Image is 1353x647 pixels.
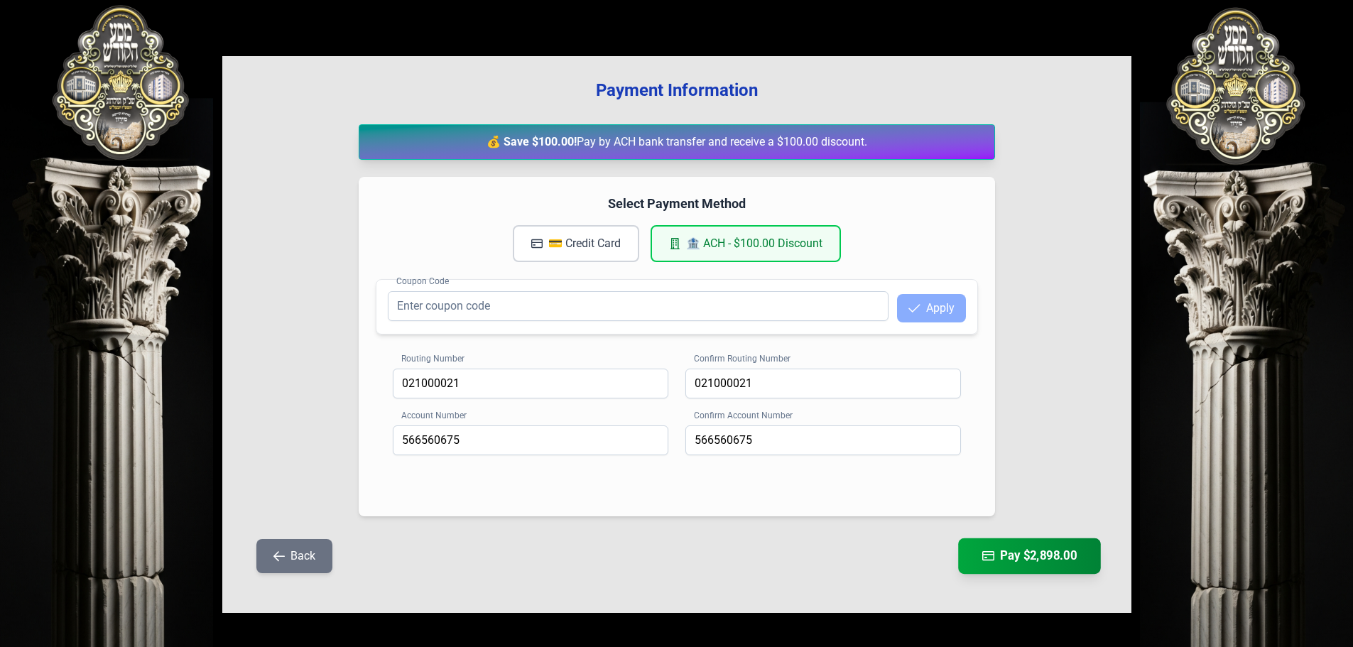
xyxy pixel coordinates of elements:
strong: 💰 Save $100.00! [487,135,577,148]
button: Back [256,539,332,573]
div: Pay by ACH bank transfer and receive a $100.00 discount. [359,124,995,160]
button: Apply [897,294,966,322]
button: 🏦 ACH - $100.00 Discount [651,225,841,262]
h4: Select Payment Method [376,194,978,214]
button: 💳 Credit Card [513,225,639,262]
button: Pay $2,898.00 [958,538,1101,574]
input: Enter coupon code [388,291,889,321]
h3: Payment Information [245,79,1109,102]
